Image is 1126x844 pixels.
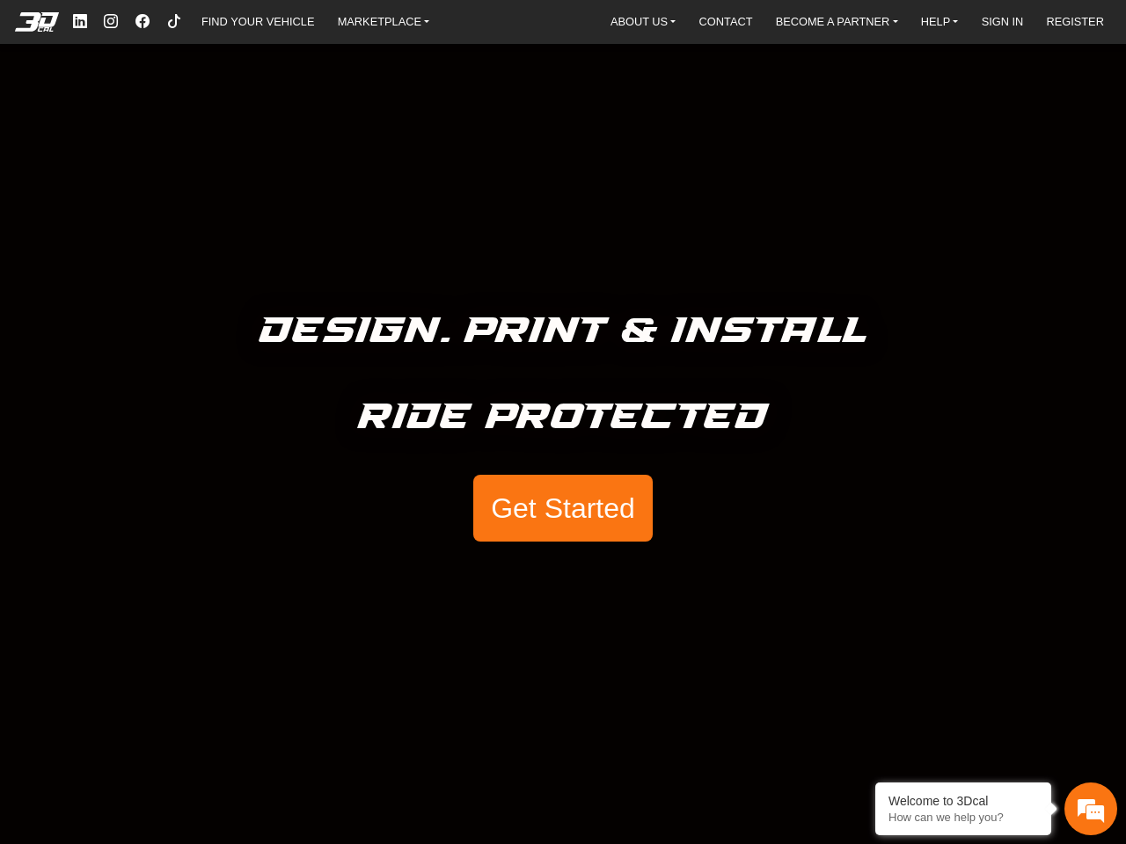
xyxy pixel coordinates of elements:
a: CONTACT [692,9,760,34]
a: FIND YOUR VEHICLE [194,9,321,34]
a: MARKETPLACE [331,9,437,34]
h5: Design. Print & Install [260,302,867,360]
div: Welcome to 3Dcal [888,794,1038,808]
p: How can we help you? [888,811,1038,824]
h5: Ride Protected [358,389,769,447]
a: SIGN IN [975,9,1031,34]
a: BECOME A PARTNER [769,9,905,34]
button: Get Started [473,475,653,542]
a: ABOUT US [603,9,683,34]
a: REGISTER [1039,9,1110,34]
a: HELP [914,9,966,34]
